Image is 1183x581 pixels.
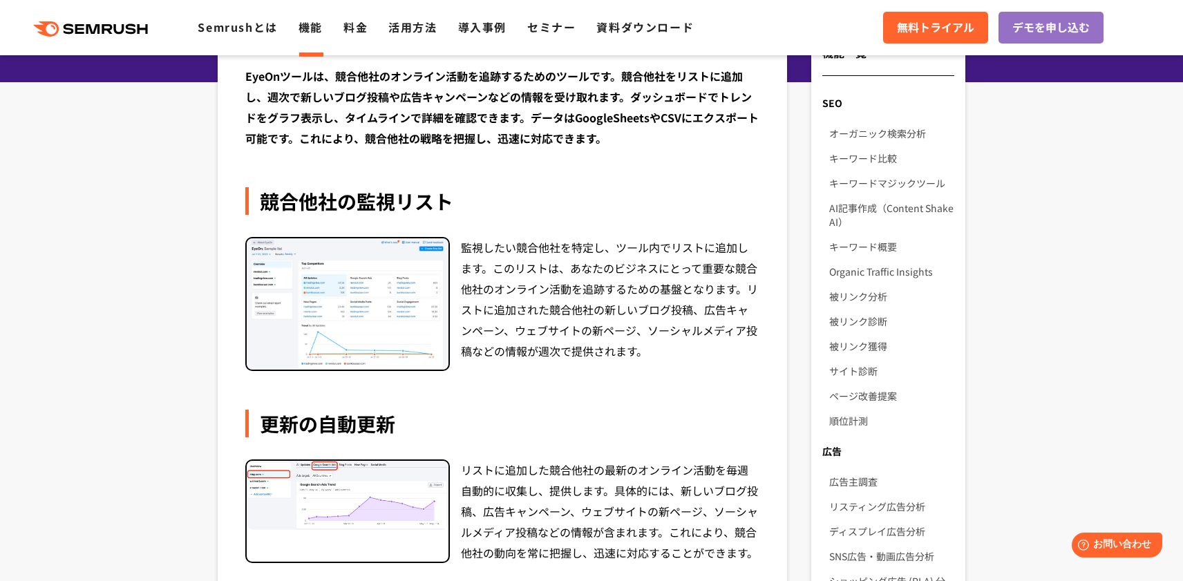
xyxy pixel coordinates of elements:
div: 監視したい競合他社を特定し、ツール内でリストに追加します。このリストは、あなたのビジネスにとって重要な競合他社のオンライン活動を追跡するための基盤となります。リストに追加された競合他社の新しいブ... [461,237,759,371]
a: セミナー [527,19,576,35]
a: サイト診断 [829,359,954,383]
a: キーワード比較 [829,146,954,171]
a: Organic Traffic Insights [829,259,954,284]
a: キーワードマジックツール [829,171,954,196]
a: オーガニック検索分析 [829,121,954,146]
a: SNS広告・動画広告分析 [829,544,954,569]
a: 活用方法 [388,19,437,35]
img: 更新の自動更新 [247,461,448,531]
div: 広告 [811,439,965,464]
a: キーワード概要 [829,234,954,259]
div: 機能一覧 [822,44,954,76]
a: AI記事作成（Content Shake AI） [829,196,954,234]
span: 無料トライアル [897,19,974,37]
img: 競合他社の監視リスト [247,238,448,370]
a: 被リンク獲得 [829,334,954,359]
div: 競合他社の監視リスト [245,187,759,215]
a: 料金 [343,19,368,35]
a: ディスプレイ広告分析 [829,519,954,544]
a: ページ改善提案 [829,383,954,408]
a: 広告主調査 [829,469,954,494]
a: デモを申し込む [999,12,1104,44]
span: デモを申し込む [1012,19,1090,37]
a: 無料トライアル [883,12,988,44]
div: SEO [811,91,965,115]
iframe: Help widget launcher [1060,527,1168,566]
div: EyeOnツールは、競合他社のオンライン活動を追跡するためのツールです。競合他社をリストに追加し、週次で新しいブログ投稿や広告キャンペーンなどの情報を受け取れます。ダッシュボードでトレンドをグラ... [245,66,759,149]
a: Semrushとは [198,19,277,35]
a: リスティング広告分析 [829,494,954,519]
a: 被リンク分析 [829,284,954,309]
a: 資料ダウンロード [596,19,694,35]
a: 導入事例 [458,19,507,35]
a: 被リンク診断 [829,309,954,334]
div: リストに追加した競合他社の最新のオンライン活動を毎週自動的に収集し、提供します。具体的には、新しいブログ投稿、広告キャンペーン、ウェブサイトの新ページ、ソーシャルメディア投稿などの情報が含まれま... [461,459,759,563]
div: 更新の自動更新 [245,410,759,437]
a: 順位計測 [829,408,954,433]
a: 機能 [299,19,323,35]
